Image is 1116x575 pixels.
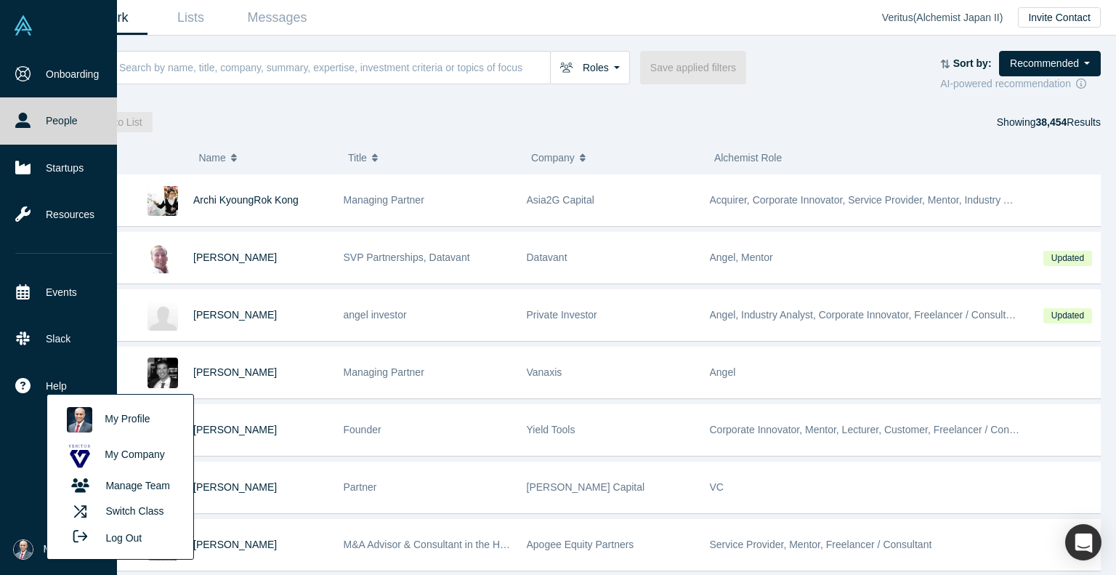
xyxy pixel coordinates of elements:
[882,10,1019,25] div: Veritus ( Alchemist Japan II )
[710,366,736,378] span: Angel
[344,424,381,435] span: Founder
[147,300,178,331] img: Dmitry Kobyshev's Profile Image
[147,243,178,273] img: Trey Rawles's Profile Image
[198,142,333,173] button: Name
[550,51,630,84] button: Roles
[198,142,225,173] span: Name
[193,539,277,550] a: [PERSON_NAME]
[147,1,234,35] a: Lists
[640,51,746,84] button: Save applied filters
[13,15,33,36] img: Alchemist Vault Logo
[348,142,367,173] span: Title
[1043,251,1091,266] span: Updated
[527,481,645,493] span: [PERSON_NAME] Capital
[344,309,407,321] span: angel investor
[344,481,377,493] span: Partner
[60,524,147,551] button: Log Out
[710,539,932,550] span: Service Provider, Mentor, Freelancer / Consultant
[234,1,320,35] a: Messages
[531,142,575,173] span: Company
[147,358,178,388] img: Nicolas Levin's Profile Image
[67,443,92,468] img: Veritus's profile
[953,57,992,69] strong: Sort by:
[348,142,516,173] button: Title
[60,402,180,438] a: My Profile
[60,438,180,473] a: My Company
[344,366,424,378] span: Managing Partner
[1035,116,1067,128] strong: 38,454
[527,366,562,378] span: Vanaxis
[999,51,1101,76] button: Recommended
[67,407,92,433] img: Manas Kala's profile
[1043,308,1091,323] span: Updated
[527,194,594,206] span: Asia2G Capital
[997,112,1101,132] div: Showing
[44,542,96,557] span: My Account
[1035,116,1101,128] span: Results
[527,252,567,263] span: Datavant
[193,481,277,493] a: [PERSON_NAME]
[13,539,96,560] button: My Account
[65,504,164,519] div: Switch Class
[13,539,33,560] img: Manas Kala's Account
[193,424,277,435] a: [PERSON_NAME]
[60,499,169,524] button: Switch Class
[531,142,699,173] button: Company
[118,50,550,84] input: Search by name, title, company, summary, expertise, investment criteria or topics of focus
[1018,7,1101,28] button: Invite Contact
[193,366,277,378] a: [PERSON_NAME]
[60,473,180,499] a: Manage Team
[344,252,470,263] span: SVP Partnerships, Datavant
[84,112,153,132] button: Add to List
[193,309,277,321] a: [PERSON_NAME]
[193,252,277,263] a: [PERSON_NAME]
[527,309,597,321] span: Private Investor
[710,481,724,493] span: VC
[710,252,773,263] span: Angel, Mentor
[527,539,634,550] span: Apogee Equity Partners
[344,539,601,550] span: M&A Advisor & Consultant in the Home Services Industry
[193,194,299,206] a: Archi KyoungRok Kong
[940,76,1101,92] div: AI-powered recommendation
[527,424,575,435] span: Yield Tools
[714,152,782,164] span: Alchemist Role
[344,194,424,206] span: Managing Partner
[46,379,67,394] span: Help
[147,185,178,216] img: Archi KyoungRok Kong's Profile Image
